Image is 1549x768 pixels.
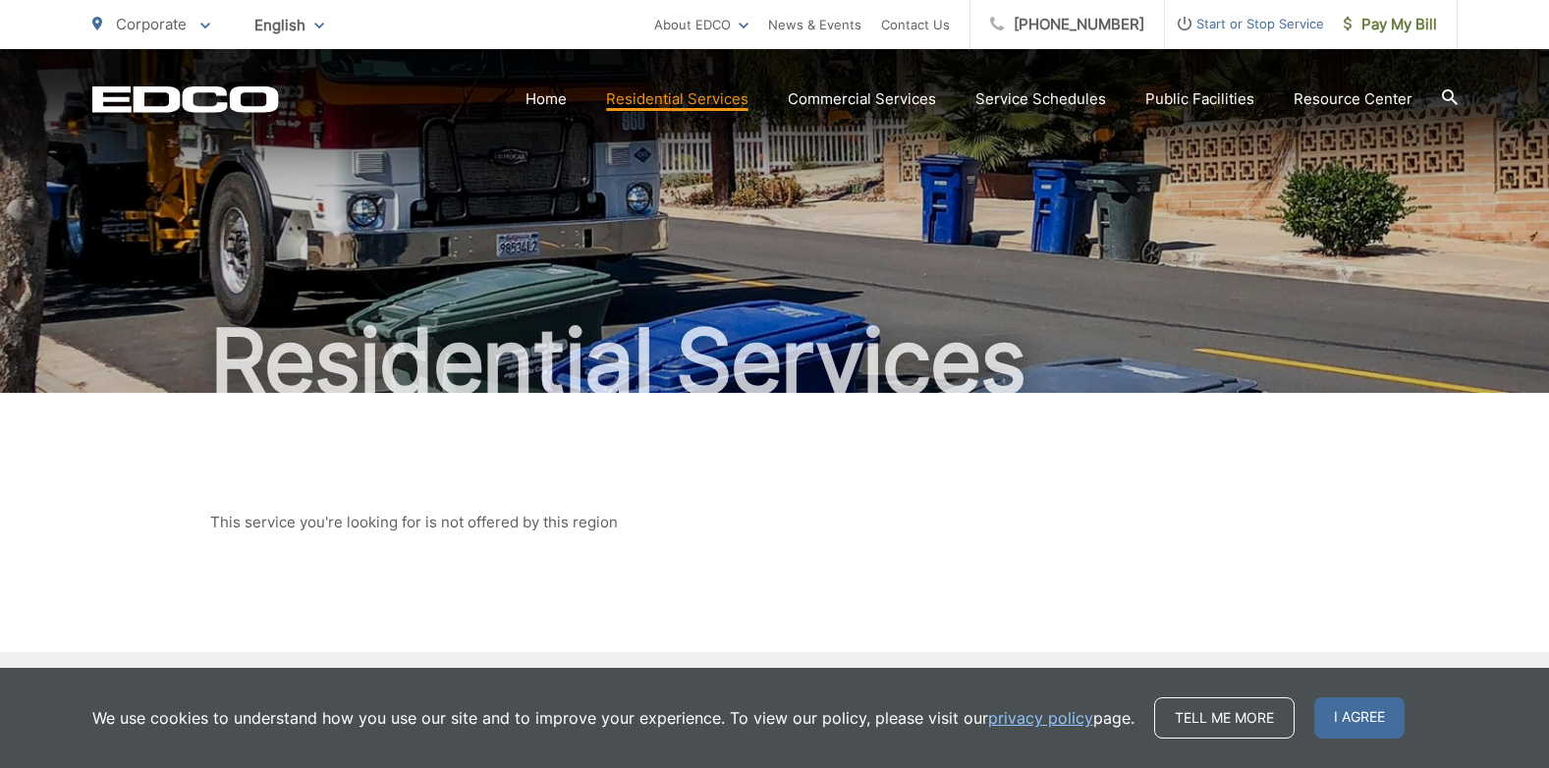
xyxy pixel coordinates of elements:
a: Public Facilities [1145,87,1254,111]
a: Contact Us [881,13,950,36]
a: EDCD logo. Return to the homepage. [92,85,279,113]
h2: Residential Services [92,312,1458,411]
a: privacy policy [988,706,1093,730]
span: Corporate [116,15,187,33]
p: We use cookies to understand how you use our site and to improve your experience. To view our pol... [92,706,1134,730]
a: Residential Services [606,87,748,111]
a: Service Schedules [975,87,1106,111]
a: Tell me more [1154,697,1295,739]
p: This service you're looking for is not offered by this region [210,511,1340,534]
span: English [240,8,339,42]
a: Resource Center [1294,87,1412,111]
span: Pay My Bill [1344,13,1437,36]
a: About EDCO [654,13,748,36]
a: Commercial Services [788,87,936,111]
span: I agree [1314,697,1405,739]
a: News & Events [768,13,861,36]
a: Home [526,87,567,111]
